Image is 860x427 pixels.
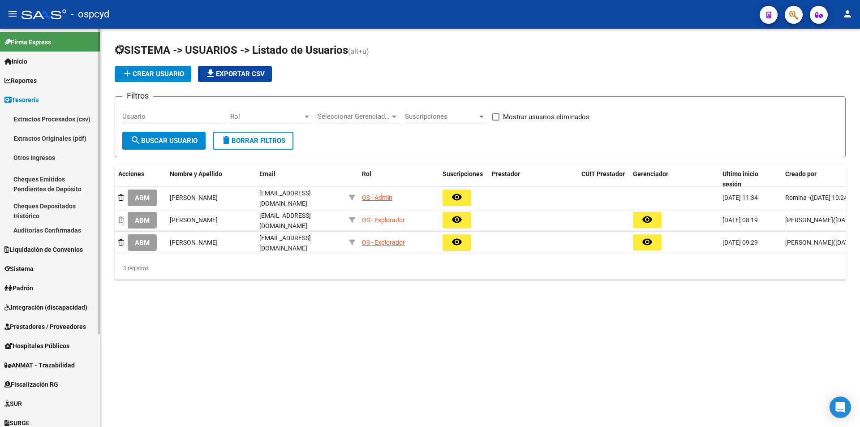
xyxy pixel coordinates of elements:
span: ([DATE] 10:24) [810,194,850,201]
span: Suscripciones [405,112,477,121]
span: Acciones [118,170,144,177]
span: [EMAIL_ADDRESS][DOMAIN_NAME] [259,190,311,207]
div: OS - Explorador [362,215,405,225]
mat-icon: search [130,135,141,146]
mat-icon: remove_red_eye [451,237,462,247]
span: Padrón [4,283,33,293]
mat-icon: delete [221,135,232,146]
span: Ultimo inicio sesión [722,170,758,188]
span: [EMAIL_ADDRESS][DOMAIN_NAME] [259,212,311,229]
datatable-header-cell: Ultimo inicio sesión [719,164,782,194]
button: Crear Usuario [115,66,191,82]
div: Open Intercom Messenger [830,397,851,418]
span: [PERSON_NAME] [785,216,833,224]
span: Sistema [4,264,34,274]
button: Exportar CSV [198,66,272,82]
span: Tesorería [4,95,39,105]
datatable-header-cell: Suscripciones [439,164,488,194]
span: (alt+u) [348,47,369,56]
span: Gerenciador [633,170,668,177]
div: OS - Explorador [362,237,405,248]
span: [EMAIL_ADDRESS][DOMAIN_NAME] [259,234,311,252]
span: [PERSON_NAME] [170,194,218,201]
span: Hospitales Públicos [4,341,69,351]
mat-icon: remove_red_eye [451,192,462,203]
span: Nombre y Apellido [170,170,222,177]
datatable-header-cell: Gerenciador [629,164,719,194]
span: Suscripciones [443,170,483,177]
span: Liquidación de Convenios [4,245,83,254]
span: Creado por [785,170,817,177]
datatable-header-cell: Prestador [488,164,578,194]
mat-icon: menu [7,9,18,19]
span: Borrar Filtros [221,137,285,145]
mat-icon: remove_red_eye [642,214,653,225]
span: [PERSON_NAME] [785,239,833,246]
span: ABM [135,216,150,224]
span: ABM [135,194,150,202]
span: SISTEMA -> USUARIOS -> Listado de Usuarios [115,44,348,56]
button: ABM [128,190,157,206]
button: Buscar Usuario [122,132,206,150]
datatable-header-cell: CUIT Prestador [578,164,629,194]
span: Romina - [785,194,810,201]
span: Crear Usuario [122,70,184,78]
span: Fiscalización RG [4,380,58,389]
span: [DATE] 11:34 [722,194,758,201]
mat-icon: remove_red_eye [451,214,462,225]
mat-icon: file_download [205,68,216,79]
span: Buscar Usuario [130,137,198,145]
datatable-header-cell: Rol [358,164,439,194]
datatable-header-cell: Nombre y Apellido [166,164,256,194]
span: Integración (discapacidad) [4,302,87,312]
span: Rol [362,170,371,177]
span: ABM [135,239,150,247]
div: 3 registros [115,257,846,280]
button: Borrar Filtros [213,132,293,150]
span: [PERSON_NAME] [170,239,218,246]
div: OS - Admin [362,193,392,203]
span: Inicio [4,56,27,66]
span: [DATE] 09:29 [722,239,758,246]
span: SUR [4,399,22,409]
h3: Filtros [122,90,153,102]
span: Mostrar usuarios eliminados [503,112,589,122]
span: Exportar CSV [205,70,265,78]
span: Email [259,170,275,177]
button: ABM [128,234,157,251]
span: [DATE] 08:19 [722,216,758,224]
span: Rol [230,112,303,121]
datatable-header-cell: Acciones [115,164,166,194]
mat-icon: remove_red_eye [642,237,653,247]
span: Reportes [4,76,37,86]
span: - ospcyd [71,4,109,24]
mat-icon: add [122,68,133,79]
span: ANMAT - Trazabilidad [4,360,75,370]
span: [PERSON_NAME] [170,216,218,224]
span: Prestadores / Proveedores [4,322,86,332]
span: Prestador [492,170,520,177]
span: CUIT Prestador [581,170,625,177]
datatable-header-cell: Email [256,164,345,194]
span: Firma Express [4,37,51,47]
button: ABM [128,212,157,229]
span: Seleccionar Gerenciador [318,112,390,121]
mat-icon: person [842,9,853,19]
